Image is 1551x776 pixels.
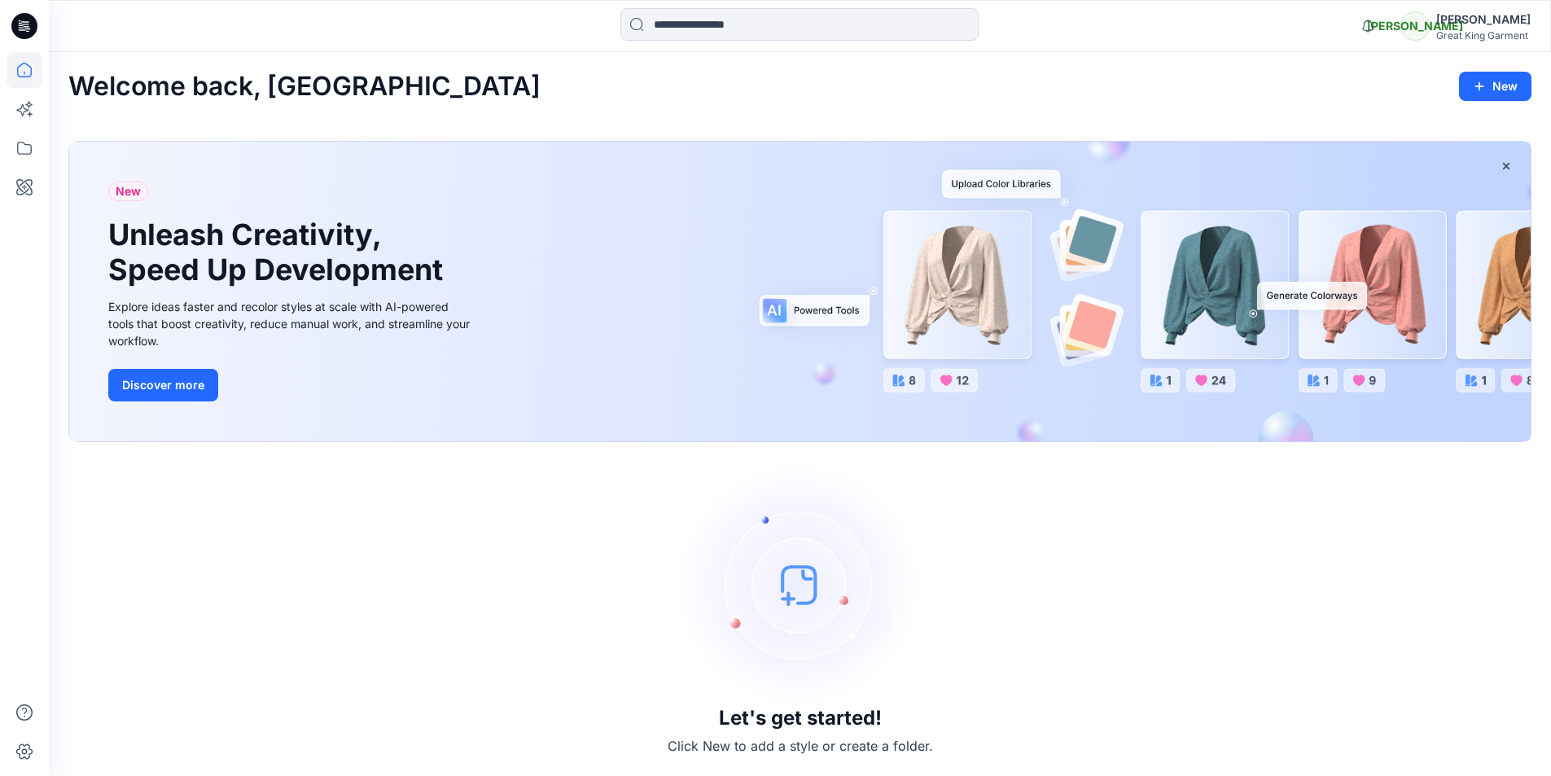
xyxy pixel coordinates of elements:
[108,369,475,401] a: Discover more
[1400,11,1430,41] div: [PERSON_NAME]
[116,182,141,201] span: New
[68,72,541,102] h2: Welcome back, [GEOGRAPHIC_DATA]
[1436,29,1531,42] div: Great King Garment
[1436,10,1531,29] div: [PERSON_NAME]
[108,217,450,287] h1: Unleash Creativity, Speed Up Development
[719,707,882,730] h3: Let's get started!
[1459,72,1531,101] button: New
[108,298,475,349] div: Explore ideas faster and recolor styles at scale with AI-powered tools that boost creativity, red...
[668,736,933,756] p: Click New to add a style or create a folder.
[678,463,922,707] img: empty-state-image.svg
[108,369,218,401] button: Discover more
